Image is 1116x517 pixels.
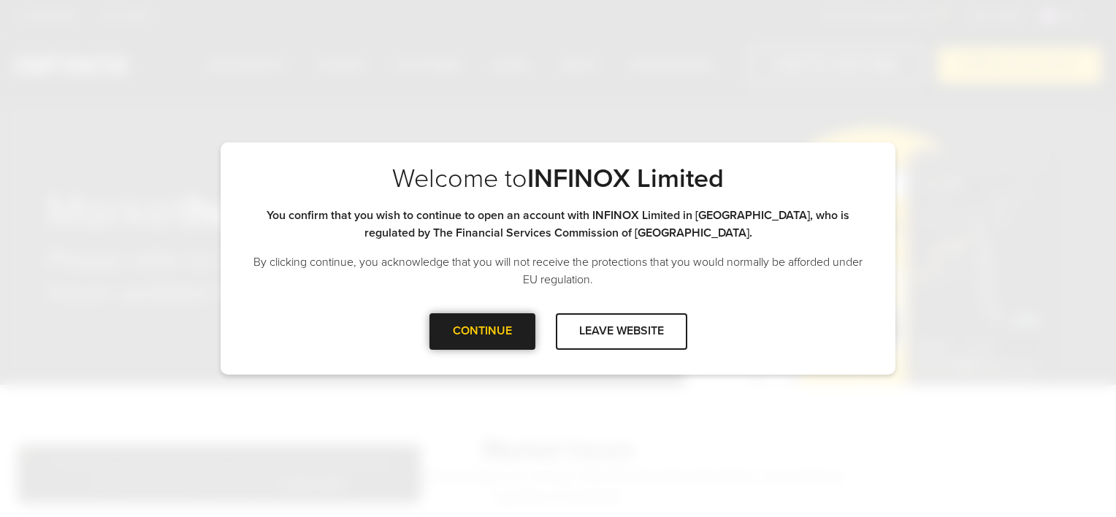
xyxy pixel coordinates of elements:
div: LEAVE WEBSITE [556,313,687,349]
p: Welcome to [250,163,866,195]
div: CONTINUE [429,313,535,349]
strong: You confirm that you wish to continue to open an account with INFINOX Limited in [GEOGRAPHIC_DATA... [267,208,849,240]
p: By clicking continue, you acknowledge that you will not receive the protections that you would no... [250,253,866,288]
strong: INFINOX Limited [527,163,724,194]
